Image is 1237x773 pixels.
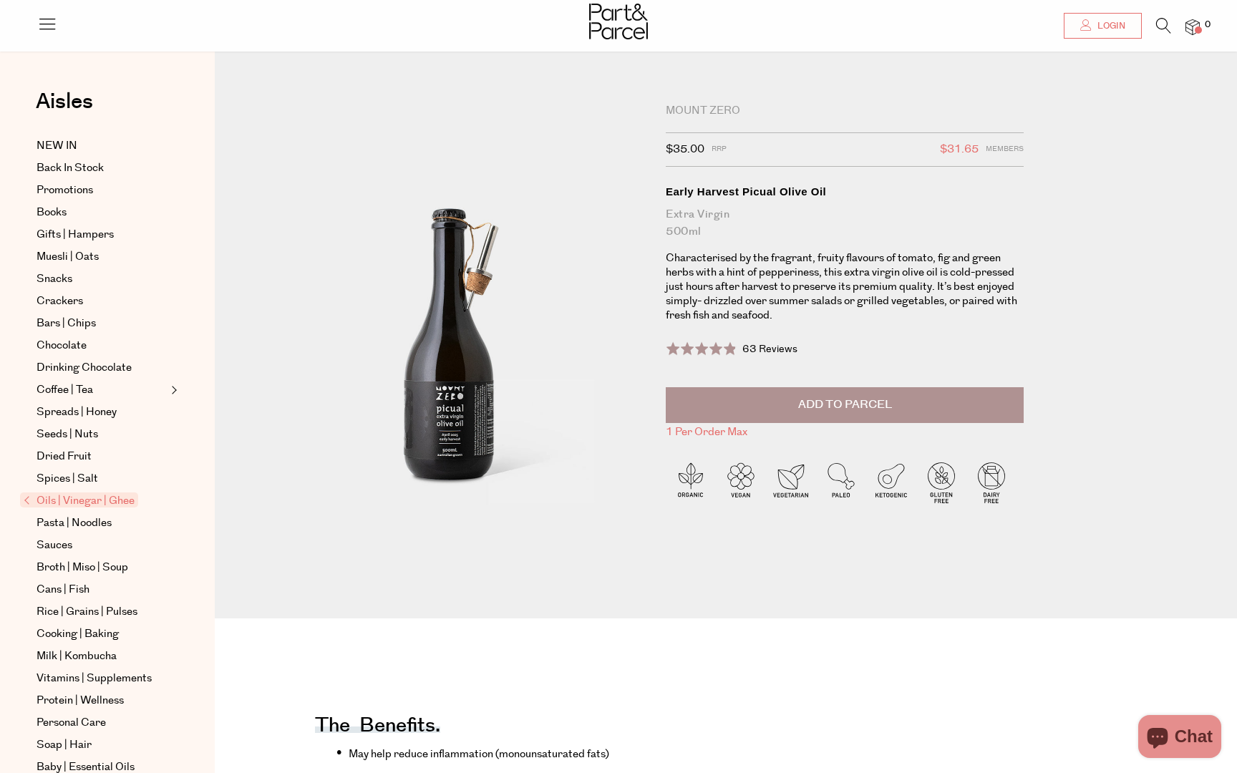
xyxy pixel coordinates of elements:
span: $35.00 [666,140,704,159]
a: Bars | Chips [37,315,167,332]
a: Drinking Chocolate [37,359,167,376]
span: 63 Reviews [742,342,797,356]
span: NEW IN [37,137,77,155]
img: P_P-ICONS-Live_Bec_V11_Organic.svg [666,457,716,507]
span: Login [1094,20,1125,32]
span: Bars | Chips [37,315,96,332]
li: May help reduce inflammation (monounsaturated fats) [336,743,895,763]
a: Spices | Salt [37,470,167,487]
span: Soap | Hair [37,736,92,754]
span: Spices | Salt [37,470,98,487]
p: Characterised by the fragrant, fruity flavours of tomato, fig and green herbs with a hint of pepp... [666,251,1024,323]
span: Protein | Wellness [37,692,124,709]
span: Members [986,140,1024,159]
div: Mount Zero [666,104,1024,118]
div: Extra Virgin 500ml [666,206,1024,240]
a: Cans | Fish [37,581,167,598]
span: Chocolate [37,337,87,354]
span: Aisles [36,86,93,117]
div: Early Harvest Picual Olive Oil [666,185,1024,199]
img: P_P-ICONS-Live_Bec_V11_Paleo.svg [816,457,866,507]
span: Promotions [37,182,93,199]
span: Seeds | Nuts [37,426,98,443]
a: Back In Stock [37,160,167,177]
span: Books [37,204,67,221]
a: Chocolate [37,337,167,354]
span: Sauces [37,537,72,554]
img: P_P-ICONS-Live_Bec_V11_Dairy_Free.svg [966,457,1017,507]
button: Add to Parcel [666,387,1024,423]
span: Personal Care [37,714,106,731]
span: Pasta | Noodles [37,515,112,532]
a: Login [1064,13,1142,39]
a: Spreads | Honey [37,404,167,421]
span: RRP [712,140,727,159]
span: 0 [1201,19,1214,31]
a: Protein | Wellness [37,692,167,709]
span: Crackers [37,293,83,310]
a: Coffee | Tea [37,381,167,399]
span: Back In Stock [37,160,104,177]
img: P_P-ICONS-Live_Bec_V11_Vegetarian.svg [766,457,816,507]
a: Vitamins | Supplements [37,670,167,687]
span: Cooking | Baking [37,626,119,643]
span: Gifts | Hampers [37,226,114,243]
a: NEW IN [37,137,167,155]
span: Rice | Grains | Pulses [37,603,137,621]
span: Muesli | Oats [37,248,99,266]
a: Oils | Vinegar | Ghee [24,492,167,510]
a: 0 [1185,19,1200,34]
inbox-online-store-chat: Shopify online store chat [1134,715,1226,762]
a: Pasta | Noodles [37,515,167,532]
span: Spreads | Honey [37,404,117,421]
a: Sauces [37,537,167,554]
img: P_P-ICONS-Live_Bec_V11_Gluten_Free.svg [916,457,966,507]
a: Crackers [37,293,167,310]
img: P_P-ICONS-Live_Bec_V11_Vegan.svg [716,457,766,507]
img: Part&Parcel [589,4,648,39]
span: Dried Fruit [37,448,92,465]
a: Soap | Hair [37,736,167,754]
span: Coffee | Tea [37,381,93,399]
span: Vitamins | Supplements [37,670,152,687]
span: Drinking Chocolate [37,359,132,376]
span: Cans | Fish [37,581,89,598]
span: $31.65 [940,140,979,159]
a: Snacks [37,271,167,288]
a: Dried Fruit [37,448,167,465]
a: Books [37,204,167,221]
a: Milk | Kombucha [37,648,167,665]
span: Add to Parcel [798,397,892,413]
span: Oils | Vinegar | Ghee [20,492,138,507]
a: Gifts | Hampers [37,226,167,243]
a: Muesli | Oats [37,248,167,266]
a: Seeds | Nuts [37,426,167,443]
span: Broth | Miso | Soup [37,559,128,576]
a: Promotions [37,182,167,199]
span: Milk | Kombucha [37,648,117,665]
a: Rice | Grains | Pulses [37,603,167,621]
img: P_P-ICONS-Live_Bec_V11_Ketogenic.svg [866,457,916,507]
a: Cooking | Baking [37,626,167,643]
h4: The benefits. [315,723,440,733]
a: Aisles [36,91,93,127]
a: Personal Care [37,714,167,731]
a: Broth | Miso | Soup [37,559,167,576]
span: Snacks [37,271,72,288]
button: Expand/Collapse Coffee | Tea [168,381,178,399]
